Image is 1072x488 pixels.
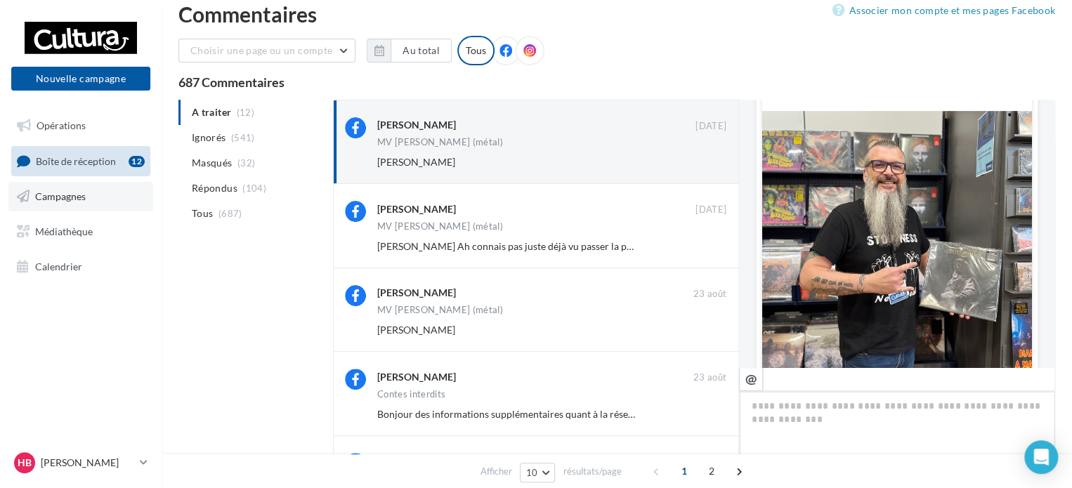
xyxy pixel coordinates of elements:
span: 23 août [693,288,726,301]
div: MV [PERSON_NAME] (métal) [377,138,503,147]
span: (541) [231,132,255,143]
span: [PERSON_NAME] Ah connais pas juste déjà vu passer la pochette [377,240,660,252]
span: 23 août [693,371,726,384]
button: @ [739,367,763,391]
span: HB [18,456,32,470]
span: Afficher [481,465,512,478]
a: HB [PERSON_NAME] [11,449,150,476]
p: [PERSON_NAME] [41,456,134,470]
span: Masqués [192,156,232,170]
span: Opérations [37,119,86,131]
a: Campagnes [8,182,153,211]
a: Médiathèque [8,217,153,246]
span: Calendrier [35,260,82,272]
span: Médiathèque [35,225,93,237]
a: Calendrier [8,252,153,282]
span: résultats/page [563,465,621,478]
button: Au total [391,39,452,62]
span: (32) [237,157,255,169]
span: Ignorés [192,131,225,145]
div: Commentaires [178,4,1055,25]
span: [PERSON_NAME] [377,324,455,336]
span: Boîte de réception [36,154,116,166]
span: 10 [526,467,538,478]
div: 12 [129,156,145,167]
div: [PERSON_NAME] [377,286,456,300]
span: (687) [218,208,242,219]
span: [PERSON_NAME] [377,156,455,168]
a: Associer mon compte et mes pages Facebook [832,2,1055,19]
span: [DATE] [695,204,726,216]
span: [DATE] [695,120,726,133]
span: 2 [700,460,723,482]
button: Nouvelle campagne [11,67,150,91]
span: Tous [192,206,213,220]
div: [PERSON_NAME] [377,118,456,132]
div: [PERSON_NAME] [377,202,456,216]
button: Choisir une page ou un compte [178,39,355,62]
a: Boîte de réception12 [8,146,153,176]
span: 1 [673,460,695,482]
span: Répondus [192,181,237,195]
button: Au total [367,39,452,62]
div: Contes interdits [377,390,445,399]
div: Tous [457,36,495,65]
span: (104) [242,183,266,194]
span: Bonjour des informations supplémentaires quant à la réservation du créneau horaire Cultura Hénin-... [377,408,875,420]
a: Opérations [8,111,153,140]
div: 687 Commentaires [178,76,1055,88]
div: MV [PERSON_NAME] (métal) [377,222,503,231]
div: [PERSON_NAME] [377,370,456,384]
div: Open Intercom Messenger [1024,440,1058,474]
span: Choisir une page ou un compte [190,44,332,56]
span: Campagnes [35,190,86,202]
i: @ [745,372,757,385]
button: 10 [520,463,556,482]
div: MV [PERSON_NAME] (métal) [377,305,503,315]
